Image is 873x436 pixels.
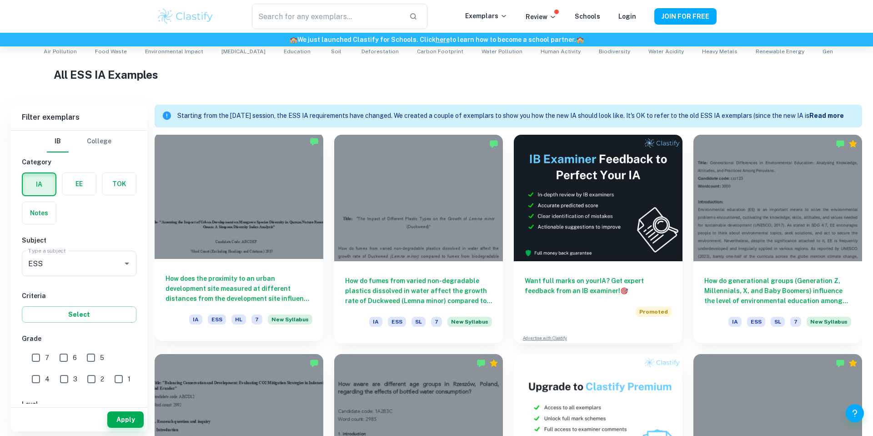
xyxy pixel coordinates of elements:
[361,47,399,56] span: Deforestation
[310,137,319,146] img: Marked
[268,314,312,330] div: Starting from the May 2026 session, the ESS IA requirements have changed. We created this exempla...
[22,235,136,245] h6: Subject
[447,317,492,332] div: Starting from the May 2026 session, the ESS IA requirements have changed. We created this exempla...
[809,112,844,119] b: Read more
[369,317,382,327] span: IA
[22,334,136,344] h6: Grade
[102,173,136,195] button: TOK
[22,306,136,323] button: Select
[848,359,858,368] div: Premium
[155,135,323,343] a: How does the proximity to an urban development site measured at different distances from the deve...
[618,13,636,20] a: Login
[489,139,498,148] img: Marked
[100,353,104,363] span: 5
[575,13,600,20] a: Schools
[526,12,557,22] p: Review
[120,257,133,270] button: Open
[411,317,426,327] span: SL
[846,404,864,422] button: Help and Feedback
[807,317,851,327] span: New Syllabus
[22,399,136,409] h6: Level
[23,173,55,195] button: IA
[73,353,77,363] span: 6
[525,276,672,296] h6: Want full marks on your IA ? Get expert feedback from an IB examiner!
[514,135,682,261] img: Thumbnail
[28,247,66,254] label: Type a subject
[45,353,49,363] span: 7
[2,35,871,45] h6: We just launched Clastify for Schools. Click to learn how to become a school partner.
[465,11,507,21] p: Exemplars
[221,47,266,56] span: [MEDICAL_DATA]
[447,317,492,327] span: New Syllabus
[417,47,463,56] span: Carbon Footprint
[477,359,486,368] img: Marked
[290,36,297,43] span: 🏫
[22,202,56,224] button: Notes
[87,131,111,152] button: College
[620,287,628,294] span: 🎯
[47,131,111,152] div: Filter type choice
[823,47,862,56] span: Gender Impact
[836,139,845,148] img: Marked
[128,374,130,384] span: 1
[648,47,684,56] span: Water Acidity
[73,374,77,384] span: 3
[388,317,406,327] span: ESS
[848,139,858,148] div: Premium
[702,47,738,56] span: Heavy Metals
[489,359,498,368] div: Premium
[177,111,809,121] p: Starting from the [DATE] session, the ESS IA requirements have changed. We created a couple of ex...
[62,173,96,195] button: EE
[166,274,312,304] h6: How does the proximity to an urban development site measured at different distances from the deve...
[599,47,630,56] span: Biodiversity
[284,47,311,56] span: Education
[636,307,672,317] span: Promoted
[22,157,136,167] h6: Category
[771,317,785,327] span: SL
[693,135,862,343] a: How do generational groups (Generation Z, Millennials, X, and Baby Boomers) influence the level o...
[156,7,214,25] img: Clastify logo
[523,335,567,341] a: Advertise with Clastify
[704,276,851,306] h6: How do generational groups (Generation Z, Millennials, X, and Baby Boomers) influence the level o...
[107,411,144,428] button: Apply
[22,291,136,301] h6: Criteria
[189,314,202,324] span: IA
[431,317,442,327] span: 7
[728,317,742,327] span: IA
[790,317,801,327] span: 7
[252,4,402,29] input: Search for any exemplars...
[576,36,584,43] span: 🏫
[345,276,492,306] h6: How do fumes from varied non-degradable plastics dissolved in water affect the growth rate of Duc...
[836,359,845,368] img: Marked
[47,131,69,152] button: IB
[45,374,50,384] span: 4
[756,47,804,56] span: Renewable Energy
[436,36,450,43] a: here
[208,314,226,324] span: ESS
[334,135,503,343] a: How do fumes from varied non-degradable plastics dissolved in water affect the growth rate of Duc...
[310,359,319,368] img: Marked
[95,47,127,56] span: Food Waste
[145,47,203,56] span: Environmental Impact
[482,47,522,56] span: Water Pollution
[747,317,765,327] span: ESS
[541,47,581,56] span: Human Activity
[654,8,717,25] button: JOIN FOR FREE
[11,105,147,130] h6: Filter exemplars
[514,135,682,343] a: Want full marks on yourIA? Get expert feedback from an IB examiner!PromotedAdvertise with Clastify
[807,317,851,332] div: Starting from the May 2026 session, the ESS IA requirements have changed. We created this exempla...
[231,314,246,324] span: HL
[268,314,312,324] span: New Syllabus
[54,66,820,83] h1: All ESS IA Examples
[100,374,104,384] span: 2
[44,47,77,56] span: Air Pollution
[331,47,341,56] span: Soil
[251,314,262,324] span: 7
